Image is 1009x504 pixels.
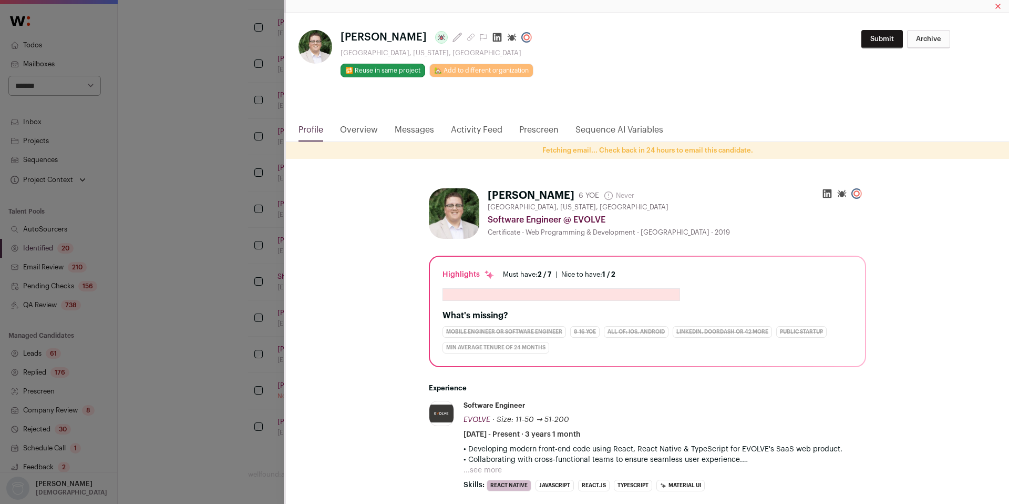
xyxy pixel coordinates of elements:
div: LinkedIn, DoorDash or 42 more [673,326,772,338]
div: 8-16 YOE [570,326,600,338]
a: Prescreen [519,124,559,142]
a: 🏡 Add to different organization [429,64,533,77]
a: Sequence AI Variables [575,124,663,142]
img: 12291bdf4ab00c651e7cb0a6bfd7b5bd96d8b745caaf34595d68000fa0b6b6f6.jpg [429,405,454,422]
li: TypeScript [614,480,652,491]
button: 🔂 Reuse in same project [341,64,425,77]
a: Overview [340,124,378,142]
h2: What's missing? [442,309,852,322]
span: [GEOGRAPHIC_DATA], [US_STATE], [GEOGRAPHIC_DATA] [488,203,668,211]
button: Submit [861,30,903,48]
a: Profile [298,124,323,142]
div: Nice to have: [561,270,615,279]
a: Messages [395,124,434,142]
p: Fetching email... Check back in 24 hours to email this candidate. [286,146,1009,155]
span: Skills: [464,480,485,490]
h1: [PERSON_NAME] [488,188,574,203]
div: Certificate - Web Programming & Development - [GEOGRAPHIC_DATA] - 2019 [488,228,866,237]
div: Highlights [442,269,495,280]
span: Never [603,190,634,201]
span: · Size: 11-50 → 51-200 [492,416,569,424]
li: React Native [487,480,531,491]
div: Public Startup [776,326,827,338]
img: 36b81f83b229276bd8beaefabb1b34f857035ac173c4ef9abe4b349deafe22b8 [298,30,332,64]
li: JavaScript [536,480,574,491]
button: ...see more [464,465,502,476]
div: All of: iOS, Android [604,326,668,338]
p: • Developing modern front-end code using React, React Native & TypeScript for EVOLVE's SaaS web p... [464,444,866,465]
div: Mobile Engineer or Software Engineer [442,326,566,338]
li: Material UI [656,480,705,491]
div: Software Engineer [464,401,525,410]
h2: Experience [429,384,866,392]
div: 6 YOE [579,190,599,201]
span: [DATE] - Present · 3 years 1 month [464,429,581,440]
div: [GEOGRAPHIC_DATA], [US_STATE], [GEOGRAPHIC_DATA] [341,49,536,57]
ul: | [503,270,615,279]
div: Software Engineer @ EVOLVE [488,214,866,226]
div: Must have: [503,270,551,279]
span: 1 / 2 [602,271,615,278]
div: min average tenure of 24 months [442,342,549,354]
a: Activity Feed [451,124,502,142]
span: 2 / 7 [538,271,551,278]
img: 36b81f83b229276bd8beaefabb1b34f857035ac173c4ef9abe4b349deafe22b8 [429,188,479,239]
span: EVOLVE [464,416,490,424]
li: React.js [578,480,610,491]
button: Archive [907,30,950,48]
span: [PERSON_NAME] [341,30,427,45]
